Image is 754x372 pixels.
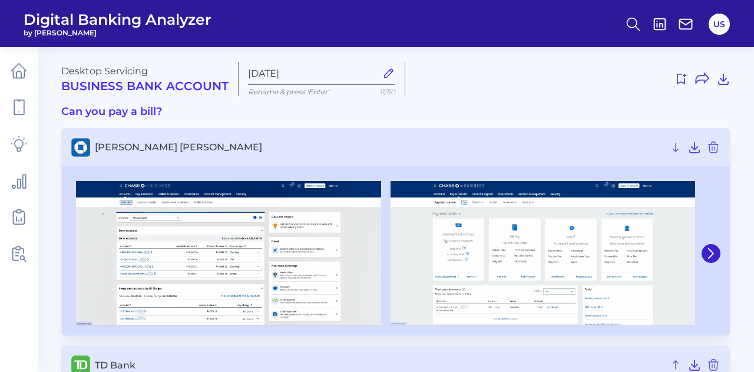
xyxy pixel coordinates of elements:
[24,11,211,28] span: Digital Banking Analyzer
[24,28,211,37] span: by [PERSON_NAME]
[61,106,730,118] h3: Can you pay a bill?
[61,79,229,93] h2: Business Bank Account
[95,141,664,153] span: [PERSON_NAME] [PERSON_NAME]
[709,14,730,35] button: US
[391,181,696,326] img: JP Morgan Chase
[379,87,395,96] span: 11/50
[61,65,229,93] div: Desktop Servicing
[95,360,664,371] span: TD Bank
[76,181,381,326] img: JP Morgan Chase
[248,87,395,96] p: Rename & press 'Enter'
